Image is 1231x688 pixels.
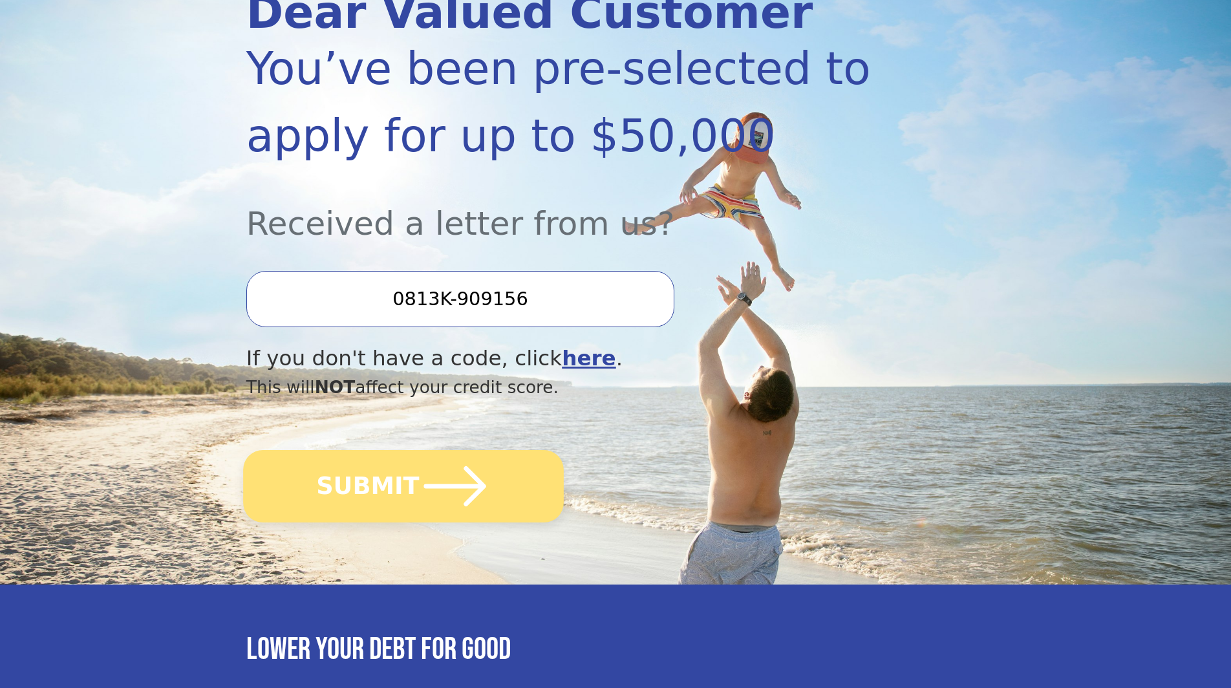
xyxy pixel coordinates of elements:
h3: Lower your debt for good [246,631,985,669]
div: You’ve been pre-selected to apply for up to $50,000 [246,35,874,169]
div: Received a letter from us? [246,169,874,248]
div: This will affect your credit score. [246,374,874,400]
button: SUBMIT [243,450,564,522]
a: here [562,346,616,371]
span: NOT [315,377,356,397]
div: If you don't have a code, click . [246,343,874,374]
input: Enter your Offer Code: [246,271,674,327]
